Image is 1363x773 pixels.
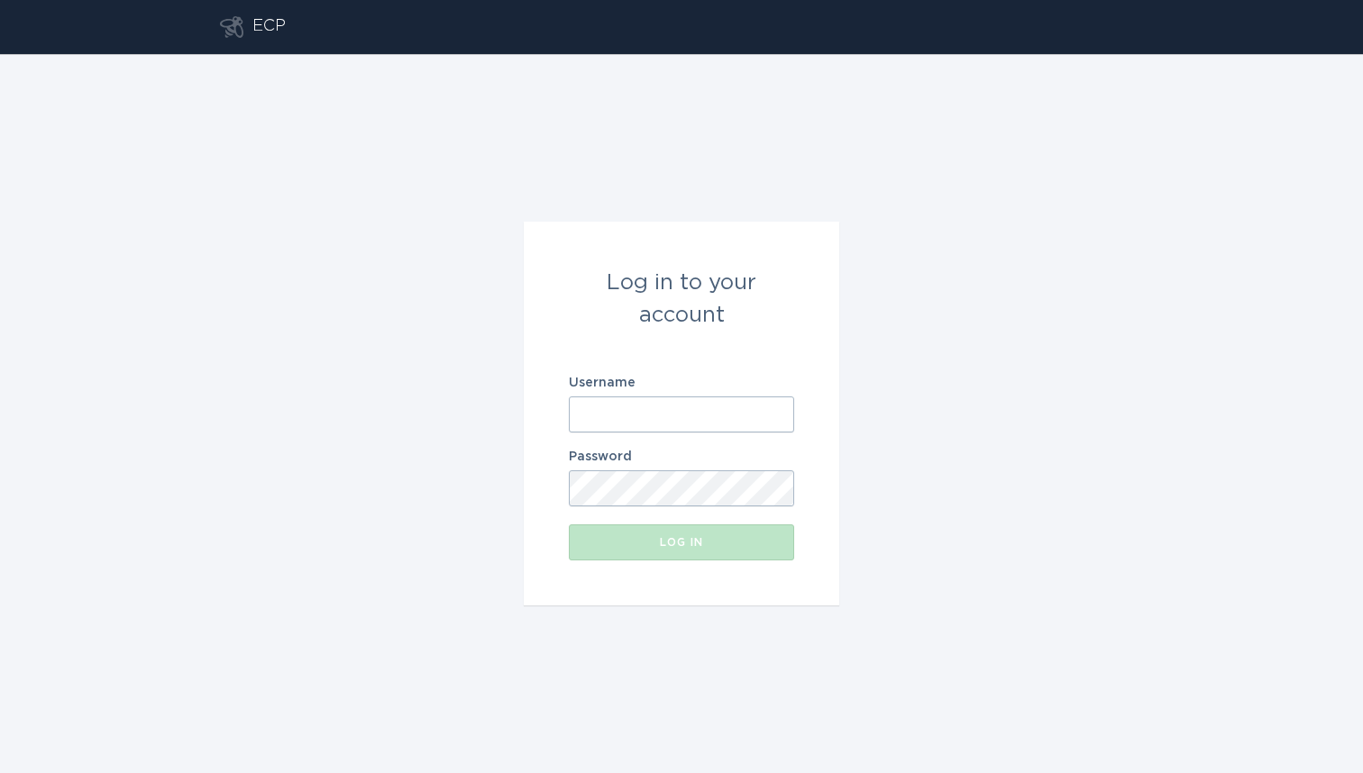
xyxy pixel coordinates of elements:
[569,377,794,389] label: Username
[569,524,794,560] button: Log in
[220,16,243,38] button: Go to dashboard
[569,267,794,332] div: Log in to your account
[569,450,794,463] label: Password
[578,537,785,548] div: Log in
[252,16,286,38] div: ECP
